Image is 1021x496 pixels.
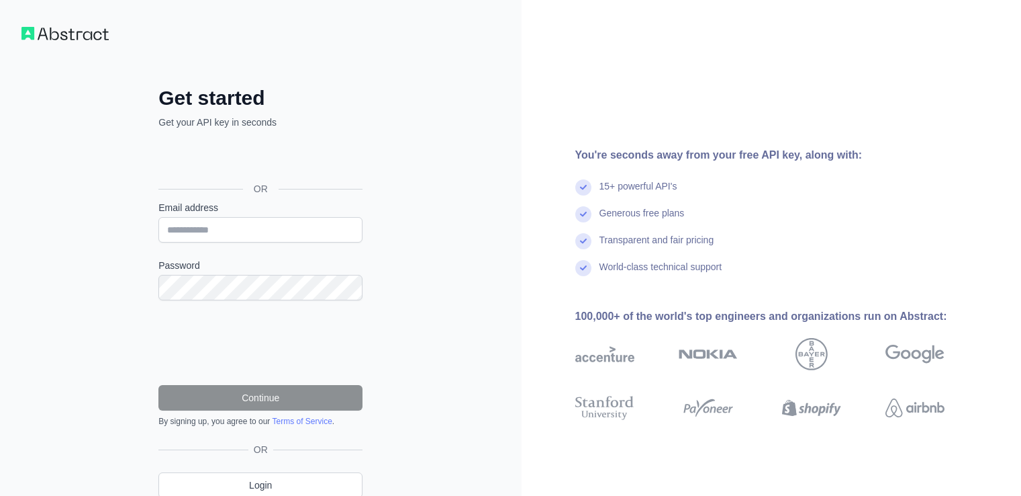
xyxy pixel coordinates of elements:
div: By signing up, you agree to our . [158,416,362,427]
div: World-class technical support [599,260,722,287]
img: stanford university [575,393,634,423]
img: accenture [575,338,634,370]
img: check mark [575,260,591,276]
img: nokia [679,338,738,370]
div: Transparent and fair pricing [599,233,714,260]
p: Get your API key in seconds [158,116,362,129]
label: Password [158,259,362,272]
a: Terms of Service [272,417,332,426]
div: Generous free plans [599,206,685,233]
img: check mark [575,233,591,249]
div: You're seconds away from your free API key, along with: [575,147,987,163]
img: bayer [795,338,828,370]
div: 100,000+ of the world's top engineers and organizations run on Abstract: [575,308,987,325]
div: 15+ powerful API's [599,179,677,206]
label: Email address [158,201,362,214]
img: check mark [575,206,591,222]
iframe: Sign in with Google Button [152,144,367,173]
h2: Get started [158,86,362,110]
img: payoneer [679,393,738,423]
img: check mark [575,179,591,196]
span: OR [243,182,279,196]
img: google [885,338,944,370]
img: shopify [782,393,841,423]
img: Workflow [21,27,109,40]
img: airbnb [885,393,944,423]
button: Continue [158,385,362,411]
iframe: reCAPTCHA [158,317,362,369]
span: OR [248,443,273,456]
